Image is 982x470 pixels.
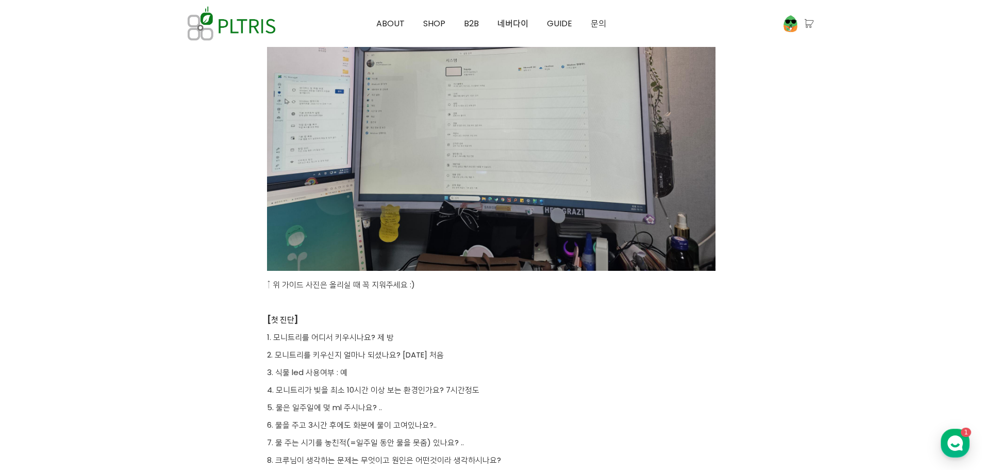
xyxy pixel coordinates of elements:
[133,327,198,353] a: 설정
[367,1,414,47] a: ABOUT
[414,1,455,47] a: SHOP
[376,18,405,29] span: ABOUT
[68,327,133,353] a: 1대화
[591,18,606,29] span: 문의
[781,14,800,33] img: 프로필 이미지
[423,18,445,29] span: SHOP
[547,18,572,29] span: GUIDE
[455,1,488,47] a: B2B
[497,18,528,29] span: 네버다이
[538,1,581,47] a: GUIDE
[267,454,715,466] p: 8. 크루님이 생각하는 문제는 무엇이고 원인은 어떤것이라 생각하시나요?
[267,366,715,379] p: 3. 식물 led 사용여부 : 예
[267,331,715,344] p: 1. 모니트리를 어디서 키우시나요? 제 방
[267,279,715,291] p: ↑ 위 가이드 사진은 올리실 때 꼭 지워주세요 :)
[464,18,479,29] span: B2B
[94,343,107,351] span: 대화
[3,327,68,353] a: 홈
[159,343,172,351] span: 설정
[488,1,538,47] a: 네버다이
[267,419,715,431] p: 6. 물을 주고 3시간 후에도 화분에 물이 고여있나요?..
[105,327,108,335] span: 1
[267,384,715,396] p: 4. 모니트리가 빛을 최소 10시간 이상 보는 환경인가요? 7시간정도
[581,1,615,47] a: 문의
[267,436,715,449] p: 7. 물 주는 시기를 놓친적(=일주일 동안 물을 못줌) 있나요? ..
[267,401,715,414] p: 5. 물은 일주일에 몇 ml 주시나요? ..
[267,349,715,361] p: 2. 모니트리를 키우신지 얼마나 되셨나요? [DATE] 처음
[267,314,298,325] strong: [첫 진단]
[32,343,39,351] span: 홈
